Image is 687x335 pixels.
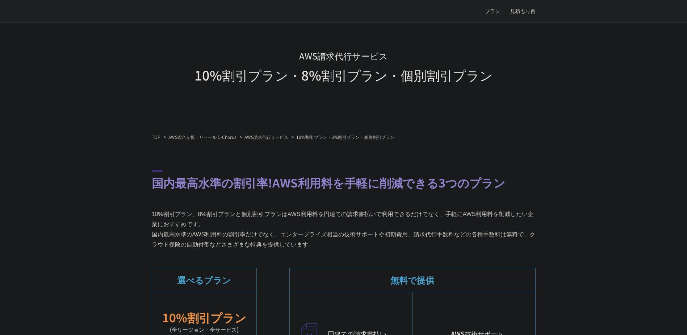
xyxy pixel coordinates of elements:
[194,46,493,65] span: AWS請求代行サービス
[152,134,160,140] a: TOP
[290,268,535,292] dt: 無料で提供
[194,65,493,84] span: 10%割引プラン・8%割引プラン ・個別割引プラン
[152,209,536,250] p: 10%割引プラン、8%割引プランと個別割引プランはAWS利用料を円建ての請求書払いで利用できるだけでなく、手軽にAWS利用料を削減したい企業におすすめです。 国内最高水準のAWS利用料の割引率だ...
[485,7,500,15] a: プラン
[162,309,246,326] em: 10%割引プラン
[152,170,536,191] h2: 国内最高水準の割引率!AWS利用料を手軽に削減できる3つのプラン
[296,134,394,140] em: 10%割引プラン・8%割引プラン・個別割引プラン
[244,134,288,140] a: AWS請求代行サービス
[152,268,256,292] dt: 選べるプラン
[510,7,536,15] a: 見積もり例
[168,134,236,140] a: AWS総合支援・リセール C-Chorus
[152,326,256,334] small: (全リージョン・全サービス)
